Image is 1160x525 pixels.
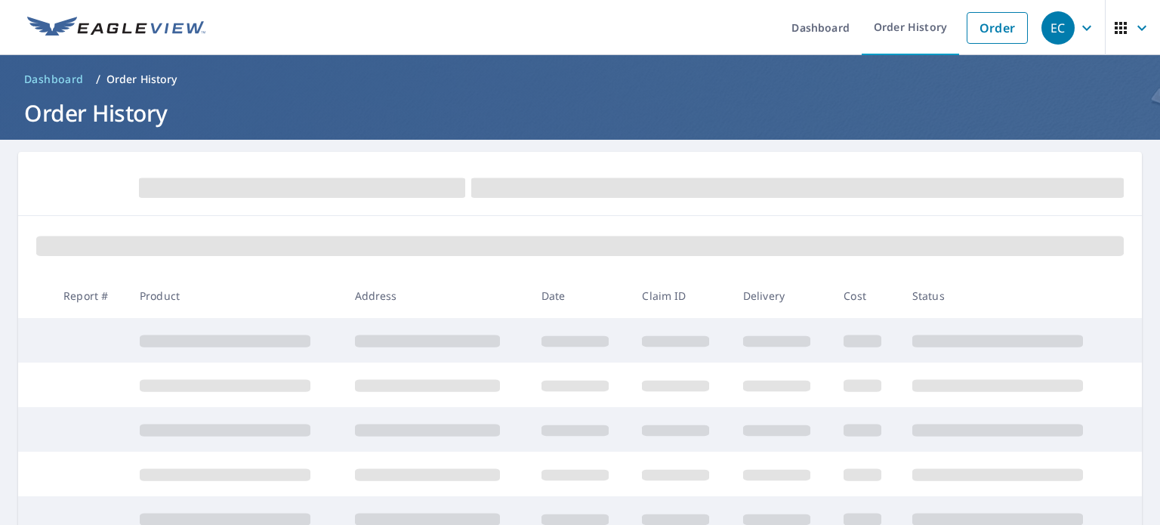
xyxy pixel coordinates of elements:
th: Delivery [731,273,831,318]
div: EC [1041,11,1075,45]
p: Order History [106,72,177,87]
th: Product [128,273,343,318]
th: Status [900,273,1115,318]
h1: Order History [18,97,1142,128]
th: Cost [831,273,900,318]
th: Report # [51,273,128,318]
th: Claim ID [630,273,730,318]
th: Address [343,273,529,318]
li: / [96,70,100,88]
th: Date [529,273,630,318]
nav: breadcrumb [18,67,1142,91]
img: EV Logo [27,17,205,39]
a: Order [967,12,1028,44]
span: Dashboard [24,72,84,87]
a: Dashboard [18,67,90,91]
